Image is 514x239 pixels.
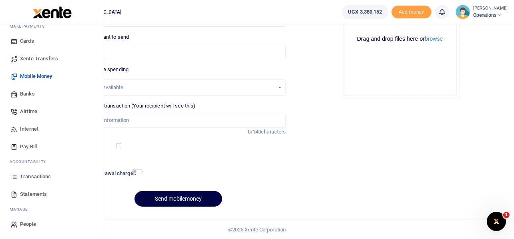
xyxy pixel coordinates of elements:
[487,212,506,231] iframe: Intercom live chat
[425,36,443,42] button: browse
[71,113,286,128] input: Enter extra information
[6,68,97,85] a: Mobile Money
[20,190,47,198] span: Statements
[261,129,286,135] span: characters
[20,55,58,63] span: Xente Transfers
[6,85,97,103] a: Banks
[20,90,35,98] span: Banks
[6,138,97,155] a: Pay Bill
[503,212,510,218] span: 1
[32,9,72,15] a: logo-small logo-large logo-large
[6,185,97,203] a: Statements
[20,220,36,228] span: People
[392,6,432,19] span: Add money
[72,170,139,177] h6: Include withdrawal charges
[6,50,97,68] a: Xente Transfers
[20,143,37,151] span: Pay Bill
[348,8,382,16] span: UGX 3,380,152
[6,120,97,138] a: Internet
[392,6,432,19] li: Toup your wallet
[20,37,34,45] span: Cards
[14,23,45,29] span: ake Payments
[6,20,97,32] li: M
[71,102,196,110] label: Memo for this transaction (Your recipient will see this)
[343,35,456,43] div: Drag and drop files here or
[20,72,52,80] span: Mobile Money
[342,5,388,19] a: UGX 3,380,152
[135,191,222,207] button: Send mobilemoney
[6,103,97,120] a: Airtime
[77,84,275,92] div: No options available.
[71,44,286,59] input: UGX
[14,206,28,212] span: anage
[6,215,97,233] a: People
[6,155,97,168] li: Ac
[16,159,46,165] span: countability
[20,125,38,133] span: Internet
[6,32,97,50] a: Cards
[20,108,37,116] span: Airtime
[339,5,391,19] li: Wallet ballance
[473,12,508,19] span: Operations
[33,6,72,18] img: logo-large
[6,203,97,215] li: M
[456,5,470,19] img: profile-user
[6,168,97,185] a: Transactions
[20,173,51,181] span: Transactions
[248,129,261,135] span: 0/140
[392,8,432,14] a: Add money
[473,5,508,12] small: [PERSON_NAME]
[456,5,508,19] a: profile-user [PERSON_NAME] Operations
